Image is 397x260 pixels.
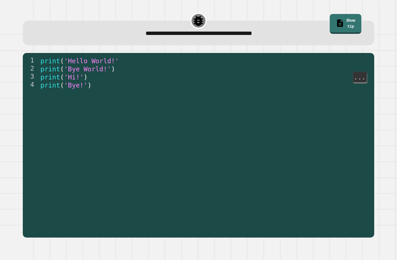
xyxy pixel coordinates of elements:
[64,82,88,89] span: 'Bye!'
[60,65,64,73] span: (
[353,73,366,82] span: ...
[40,65,60,73] span: print
[40,57,60,65] span: print
[23,65,39,73] div: 2
[23,73,39,81] div: 3
[330,14,361,34] a: Show tip
[88,82,92,89] span: )
[40,74,60,81] span: print
[60,74,64,81] span: (
[64,74,84,81] span: 'Hi!'
[111,65,115,73] span: )
[23,57,39,65] div: 1
[64,57,119,65] span: 'Hello World!'
[23,81,39,89] div: 4
[60,82,64,89] span: (
[60,57,64,65] span: (
[64,65,111,73] span: 'Bye World!'
[84,74,88,81] span: )
[40,82,60,89] span: print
